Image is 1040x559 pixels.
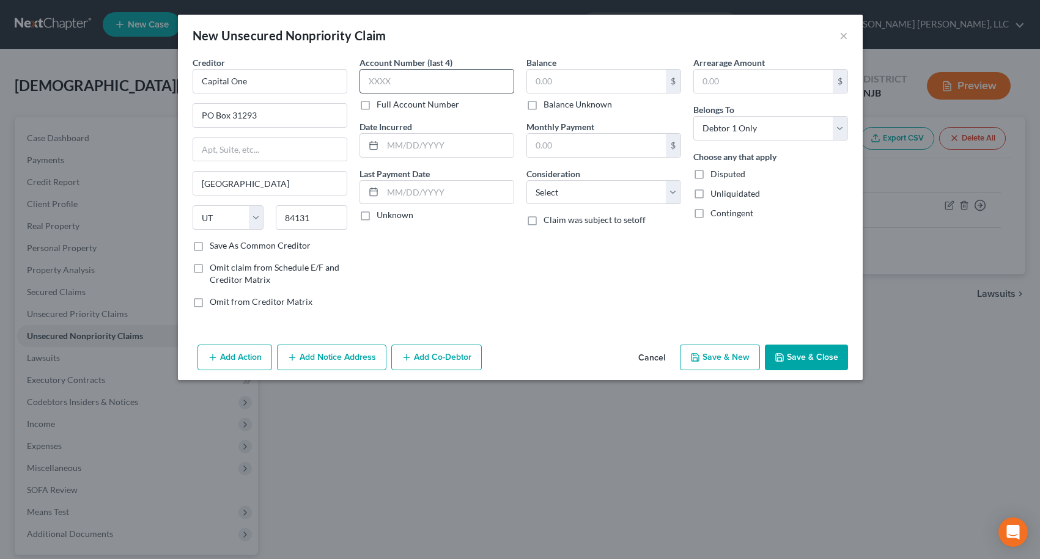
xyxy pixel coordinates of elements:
label: Monthly Payment [526,120,594,133]
input: Apt, Suite, etc... [193,138,347,161]
span: Omit from Creditor Matrix [210,296,312,307]
label: Full Account Number [377,98,459,111]
label: Unknown [377,209,413,221]
input: Search creditor by name... [193,69,347,93]
div: $ [666,134,680,157]
span: Disputed [710,169,745,179]
input: Enter city... [193,172,347,195]
input: MM/DD/YYYY [383,181,514,204]
span: Unliquidated [710,188,760,199]
label: Consideration [526,167,580,180]
label: Arrearage Amount [693,56,765,69]
label: Balance Unknown [544,98,612,111]
span: Contingent [710,208,753,218]
label: Last Payment Date [360,167,430,180]
input: 0.00 [527,134,666,157]
label: Date Incurred [360,120,412,133]
input: Enter zip... [276,205,347,230]
span: Creditor [193,57,225,68]
button: Add Notice Address [277,345,386,370]
label: Choose any that apply [693,150,776,163]
input: Enter address... [193,104,347,127]
span: Omit claim from Schedule E/F and Creditor Matrix [210,262,339,285]
input: XXXX [360,69,514,93]
button: Save & Close [765,345,848,370]
button: Add Action [197,345,272,370]
input: 0.00 [527,70,666,93]
span: Claim was subject to setoff [544,214,646,225]
input: 0.00 [694,70,833,93]
input: MM/DD/YYYY [383,134,514,157]
div: $ [666,70,680,93]
div: New Unsecured Nonpriority Claim [193,27,386,44]
label: Balance [526,56,556,69]
div: $ [833,70,847,93]
button: Add Co-Debtor [391,345,482,370]
label: Save As Common Creditor [210,239,311,252]
div: Open Intercom Messenger [998,517,1028,547]
button: Cancel [629,346,675,370]
button: × [839,28,848,43]
label: Account Number (last 4) [360,56,452,69]
button: Save & New [680,345,760,370]
span: Belongs To [693,104,734,115]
